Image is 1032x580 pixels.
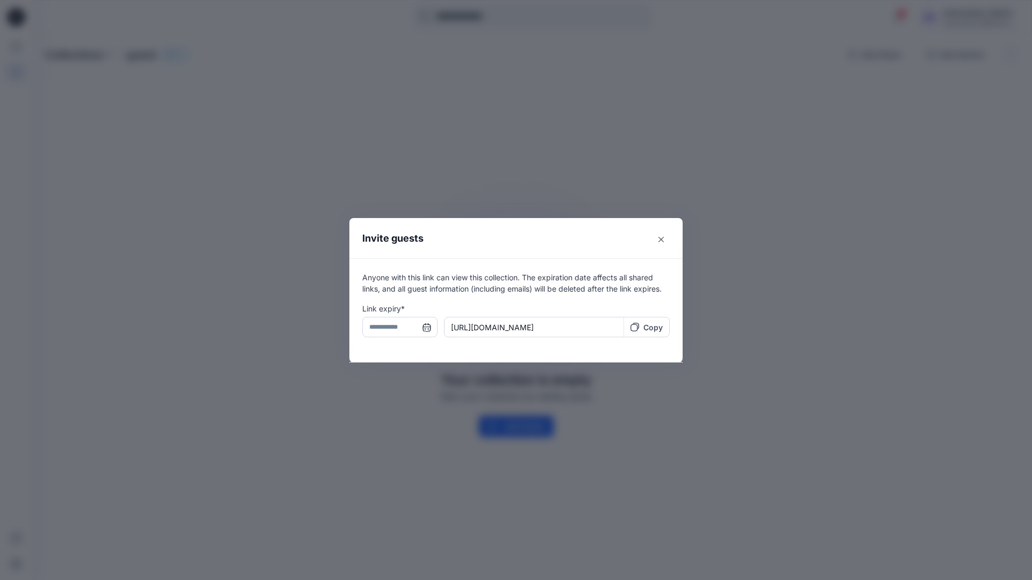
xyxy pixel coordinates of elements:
p: Anyone with this link can view this collection. The expiration date affects all shared links, and... [362,272,670,294]
header: Invite guests [349,218,683,258]
p: Link expiry* [362,303,670,314]
button: Close [653,231,670,248]
p: [URL][DOMAIN_NAME] [451,322,617,333]
p: Copy [643,322,663,333]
